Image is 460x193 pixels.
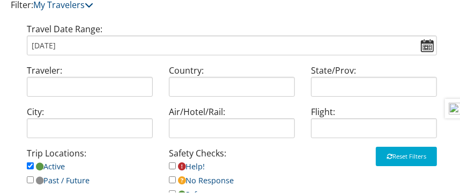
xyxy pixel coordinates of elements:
div: State/Prov: [303,63,445,105]
a: Active [27,161,65,171]
div: Flight: [303,105,445,146]
a: No Response [169,175,234,185]
div: Air/Hotel/Rail: [161,105,303,146]
a: Past / Future [27,175,90,185]
button: Reset Filters [376,146,437,166]
div: City: [19,105,161,146]
a: Help! [169,161,205,171]
div: Country: [161,63,303,105]
div: Traveler: [19,63,161,105]
div: Travel Date Range: [19,22,445,63]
